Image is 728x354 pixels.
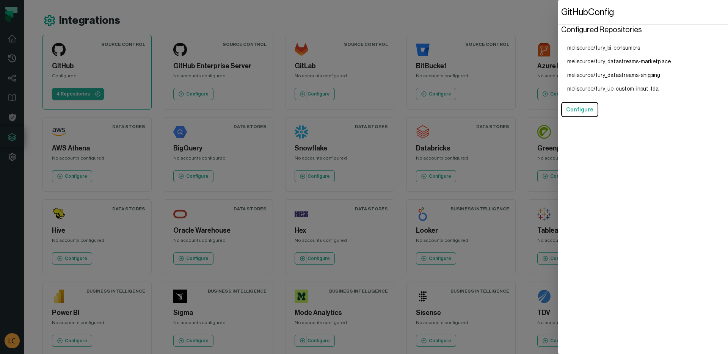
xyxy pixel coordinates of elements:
[561,82,677,96] li: melisource/fury_ue-custom-input-fda
[561,55,677,69] li: melisource/fury_datastreams-marketplace
[561,41,677,55] li: melisource/fury_bi-consumers
[561,102,598,117] button: Configure
[561,25,642,35] header: Configured Repositories
[561,69,677,82] li: melisource/fury_datastreams-shipping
